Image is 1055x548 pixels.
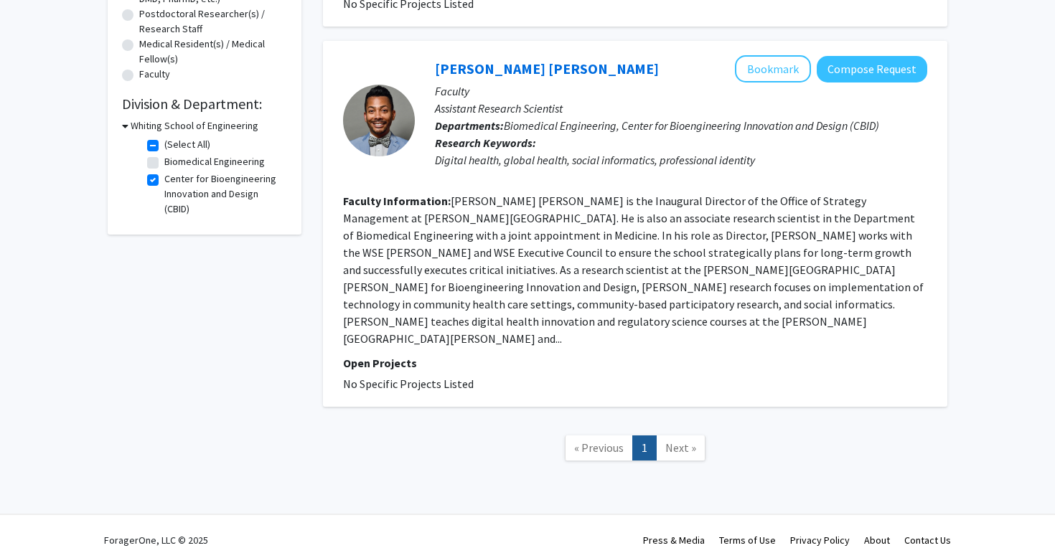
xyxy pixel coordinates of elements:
[343,354,927,372] p: Open Projects
[323,421,947,479] nav: Page navigation
[817,56,927,82] button: Compose Request to Adler Archer
[864,534,890,547] a: About
[435,118,504,133] b: Departments:
[343,194,924,346] fg-read-more: [PERSON_NAME] [PERSON_NAME] is the Inaugural Director of the Office of Strategy Management at [PE...
[735,55,811,82] button: Add Adler Archer to Bookmarks
[164,154,265,169] label: Biomedical Engineering
[131,118,258,133] h3: Whiting School of Engineering
[719,534,776,547] a: Terms of Use
[435,151,927,169] div: Digital health, global health, social informatics, professional identity
[139,6,287,37] label: Postdoctoral Researcher(s) / Research Staff
[656,435,705,460] a: Next Page
[435,82,927,100] p: Faculty
[139,67,170,82] label: Faculty
[574,440,624,455] span: « Previous
[632,435,657,460] a: 1
[790,534,850,547] a: Privacy Policy
[435,60,659,77] a: [PERSON_NAME] [PERSON_NAME]
[904,534,951,547] a: Contact Us
[435,136,536,150] b: Research Keywords:
[435,100,927,117] p: Assistant Research Scientist
[504,118,879,133] span: Biomedical Engineering, Center for Bioengineering Innovation and Design (CBID)
[565,435,633,460] a: Previous Page
[164,171,283,217] label: Center for Bioengineering Innovation and Design (CBID)
[643,534,705,547] a: Press & Media
[11,483,61,537] iframe: Chat
[139,37,287,67] label: Medical Resident(s) / Medical Fellow(s)
[665,440,696,455] span: Next »
[343,377,474,391] span: No Specific Projects Listed
[343,194,451,208] b: Faculty Information:
[164,137,210,152] label: (Select All)
[122,95,287,113] h2: Division & Department:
